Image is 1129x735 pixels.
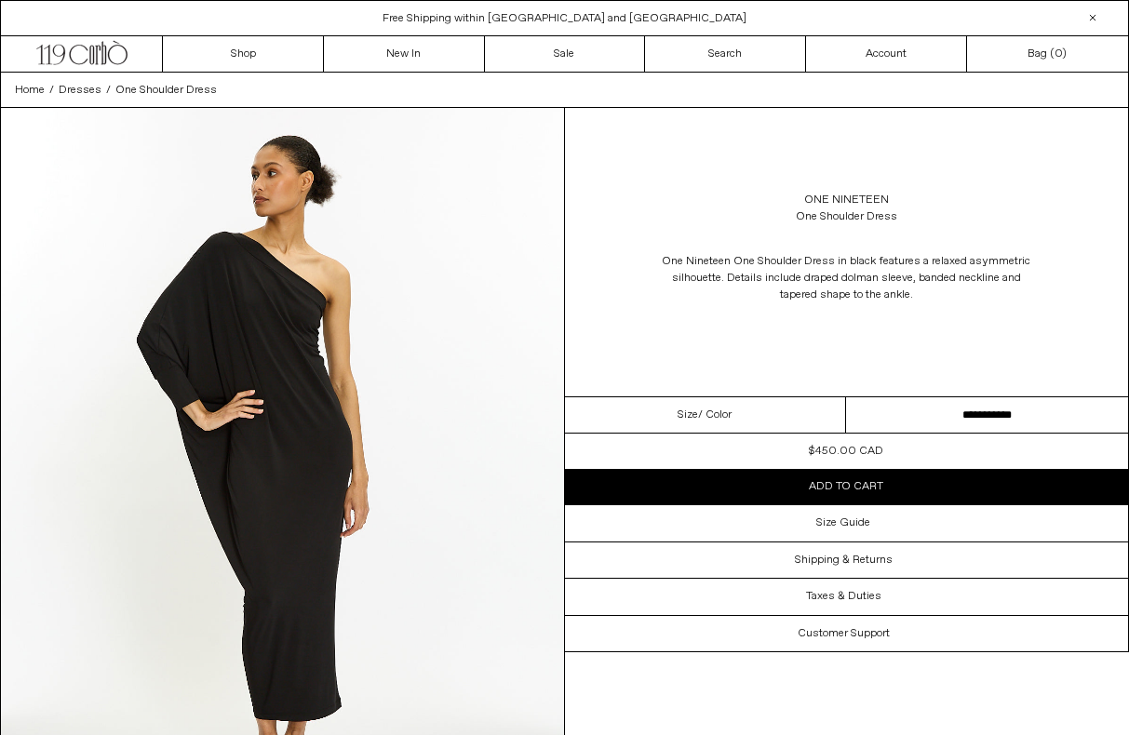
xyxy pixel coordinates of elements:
span: / Color [698,407,732,423]
a: Shop [163,36,324,72]
a: Free Shipping within [GEOGRAPHIC_DATA] and [GEOGRAPHIC_DATA] [383,11,746,26]
a: Account [806,36,967,72]
span: 0 [1055,47,1062,61]
button: Add to cart [565,469,1129,504]
a: One Shoulder Dress [115,82,217,99]
p: One Nineteen One Shoulder Dress in black features a relaxed asymmetric silhouette. Details includ... [660,244,1032,313]
span: Home [15,83,45,98]
span: ) [1055,46,1067,62]
div: One Shoulder Dress [796,208,897,225]
a: Dresses [59,82,101,99]
h3: Size Guide [816,516,870,529]
h3: Customer Support [798,627,890,640]
span: Dresses [59,83,101,98]
div: $450.00 CAD [809,443,883,460]
span: / [49,82,54,99]
span: / [106,82,111,99]
a: Home [15,82,45,99]
span: One Shoulder Dress [115,83,217,98]
a: Search [645,36,806,72]
a: One Nineteen [804,192,889,208]
span: Size [678,407,698,423]
h3: Shipping & Returns [795,554,893,567]
a: New In [324,36,485,72]
a: Bag () [967,36,1128,72]
h3: Taxes & Duties [806,590,881,603]
a: Sale [485,36,646,72]
span: Add to cart [809,479,883,494]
